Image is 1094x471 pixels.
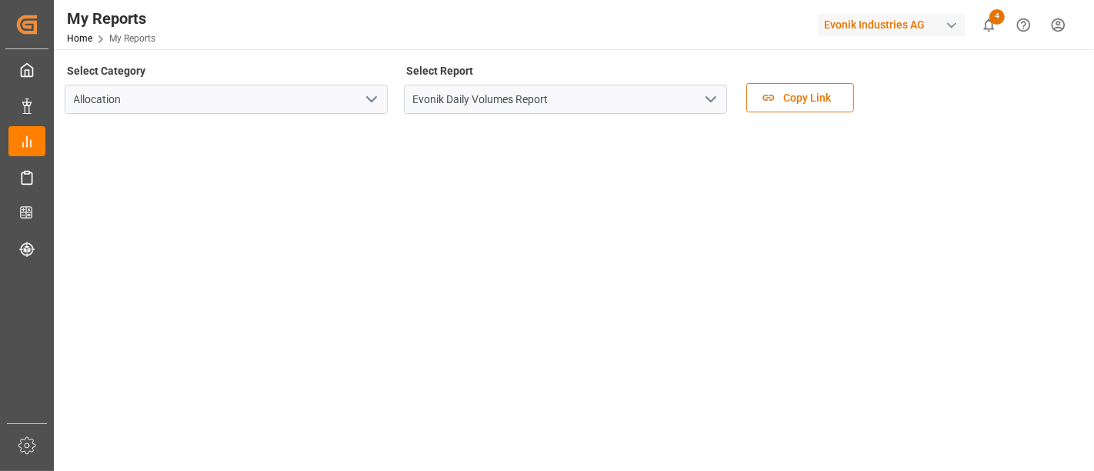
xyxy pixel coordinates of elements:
button: Evonik Industries AG [818,10,972,39]
button: Help Center [1006,8,1041,42]
span: 4 [989,9,1005,25]
label: Select Report [404,60,476,82]
span: Copy Link [775,90,839,106]
input: Type to search/select [65,85,388,114]
button: open menu [699,88,722,112]
label: Select Category [65,60,148,82]
input: Type to search/select [404,85,727,114]
div: My Reports [67,7,155,30]
button: Copy Link [746,83,854,112]
a: Home [67,33,92,44]
div: Evonik Industries AG [818,14,966,36]
button: show 4 new notifications [972,8,1006,42]
button: open menu [359,88,382,112]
